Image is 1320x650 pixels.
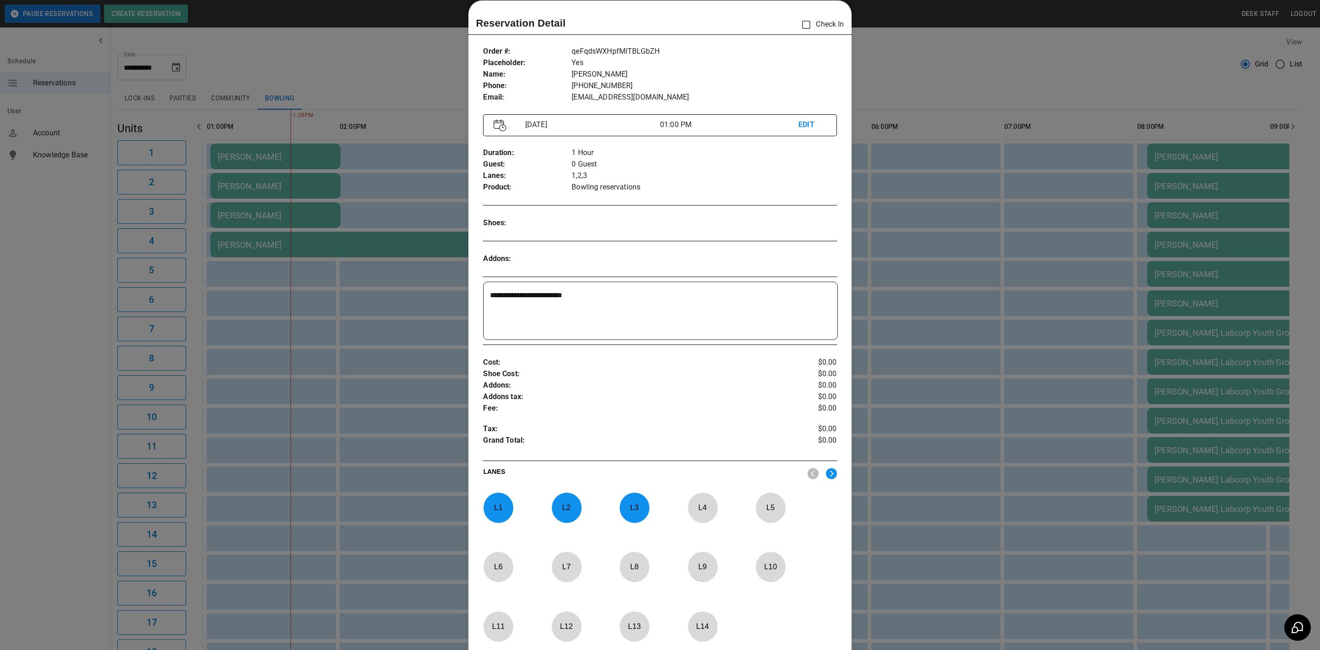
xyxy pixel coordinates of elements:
[778,368,837,380] p: $0.00
[572,170,836,182] p: 1,2,3
[551,556,582,578] p: L 7
[797,15,844,34] p: Check In
[755,497,786,518] p: L 5
[687,556,718,578] p: L 9
[551,497,582,518] p: L 2
[660,119,798,130] p: 01:00 PM
[483,92,572,103] p: Email :
[755,556,786,578] p: L 10
[494,119,506,132] img: Vector
[687,497,718,518] p: L 4
[483,497,513,518] p: L 1
[778,380,837,391] p: $0.00
[483,253,572,265] p: Addons :
[572,57,836,69] p: Yes
[619,556,649,578] p: L 8
[483,556,513,578] p: L 6
[476,16,566,31] p: Reservation Detail
[483,147,572,159] p: Duration :
[483,57,572,69] p: Placeholder :
[483,69,572,80] p: Name :
[778,435,837,449] p: $0.00
[619,497,649,518] p: L 3
[619,616,649,637] p: L 13
[572,147,836,159] p: 1 Hour
[483,368,778,380] p: Shoe Cost :
[572,159,836,170] p: 0 Guest
[808,468,819,479] img: nav_left.svg
[483,435,778,449] p: Grand Total :
[826,468,837,479] img: right.svg
[572,69,836,80] p: [PERSON_NAME]
[483,403,778,414] p: Fee :
[483,391,778,403] p: Addons tax :
[572,92,836,103] p: [EMAIL_ADDRESS][DOMAIN_NAME]
[687,616,718,637] p: L 14
[798,119,826,131] p: EDIT
[483,616,513,637] p: L 11
[778,423,837,435] p: $0.00
[572,182,836,193] p: Bowling reservations
[522,119,660,130] p: [DATE]
[778,357,837,368] p: $0.00
[572,80,836,92] p: [PHONE_NUMBER]
[483,467,800,480] p: LANES
[483,380,778,391] p: Addons :
[483,80,572,92] p: Phone :
[778,403,837,414] p: $0.00
[483,423,778,435] p: Tax :
[483,217,572,229] p: Shoes :
[483,182,572,193] p: Product :
[483,170,572,182] p: Lanes :
[778,391,837,403] p: $0.00
[483,357,778,368] p: Cost :
[483,46,572,57] p: Order # :
[572,46,836,57] p: qeFqdsWXHpfMlTBLGbZH
[483,159,572,170] p: Guest :
[551,616,582,637] p: L 12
